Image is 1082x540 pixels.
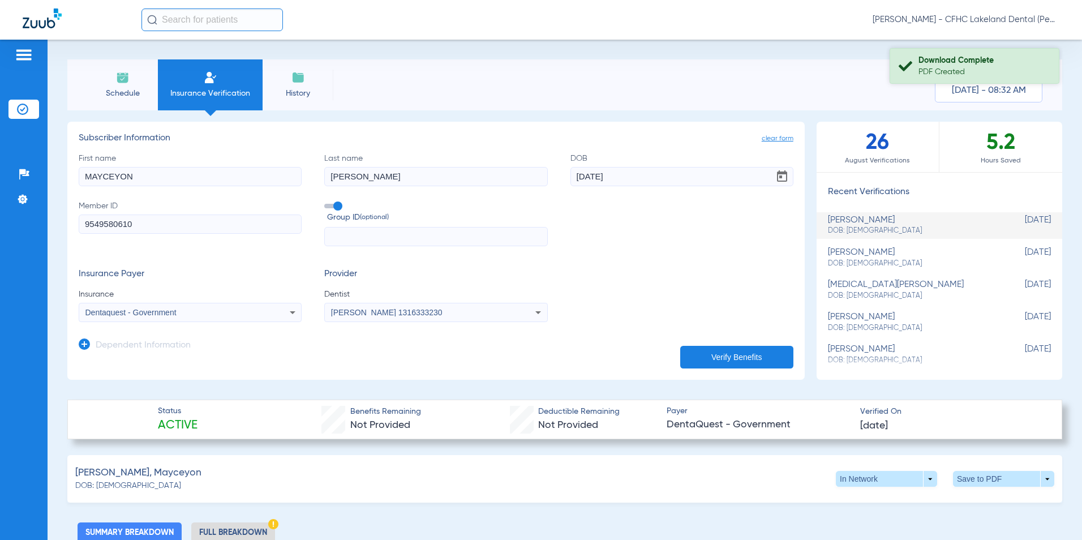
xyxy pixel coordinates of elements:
img: Manual Insurance Verification [204,71,217,84]
div: [PERSON_NAME] [828,215,994,236]
span: Dentist [324,289,547,300]
h3: Provider [324,269,547,280]
div: 5.2 [939,122,1062,172]
div: 26 [817,122,939,172]
input: Last name [324,167,547,186]
span: DOB: [DEMOGRAPHIC_DATA] [828,355,994,366]
span: [DATE] [860,419,888,433]
span: Insurance [79,289,302,300]
img: History [291,71,305,84]
span: DOB: [DEMOGRAPHIC_DATA] [828,259,994,269]
span: DOB: [DEMOGRAPHIC_DATA] [75,480,181,492]
h3: Insurance Payer [79,269,302,280]
span: Not Provided [350,420,410,430]
span: August Verifications [817,155,939,166]
h3: Recent Verifications [817,187,1062,198]
button: Open calendar [771,165,793,188]
span: Not Provided [538,420,598,430]
span: DentaQuest - Government [667,418,851,432]
span: Insurance Verification [166,88,254,99]
div: [MEDICAL_DATA][PERSON_NAME] [828,280,994,301]
span: Dentaquest - Government [85,308,177,317]
span: [DATE] [994,280,1051,301]
span: [PERSON_NAME], Mayceyon [75,466,201,480]
div: [PERSON_NAME] [828,247,994,268]
span: Status [158,405,197,417]
button: Verify Benefits [680,346,793,368]
span: [PERSON_NAME] - CFHC Lakeland Dental (Peds) [873,14,1059,25]
span: [DATE] - 08:32 AM [952,85,1026,96]
small: (optional) [360,212,389,224]
span: DOB: [DEMOGRAPHIC_DATA] [828,323,994,333]
iframe: Chat Widget [1025,486,1082,540]
button: In Network [836,471,937,487]
span: Verified On [860,406,1044,418]
input: First name [79,167,302,186]
span: Hours Saved [939,155,1062,166]
span: History [271,88,325,99]
img: Schedule [116,71,130,84]
img: Zuub Logo [23,8,62,28]
label: First name [79,153,302,186]
span: [DATE] [994,312,1051,333]
span: Schedule [96,88,149,99]
span: Payer [667,405,851,417]
span: DOB: [DEMOGRAPHIC_DATA] [828,226,994,236]
img: Search Icon [147,15,157,25]
span: DOB: [DEMOGRAPHIC_DATA] [828,291,994,301]
div: [PERSON_NAME] [828,344,994,365]
img: hamburger-icon [15,48,33,62]
span: [PERSON_NAME] 1316333230 [331,308,443,317]
span: Benefits Remaining [350,406,421,418]
span: [DATE] [994,344,1051,365]
span: clear form [762,133,793,144]
span: [DATE] [994,247,1051,268]
label: Member ID [79,200,302,247]
div: PDF Created [918,66,1049,78]
span: Active [158,418,197,434]
div: Download Complete [918,55,1049,66]
input: DOBOpen calendar [570,167,793,186]
span: [DATE] [994,215,1051,236]
h3: Dependent Information [96,340,191,352]
h3: Subscriber Information [79,133,793,144]
span: Deductible Remaining [538,406,620,418]
input: Member ID [79,215,302,234]
button: Save to PDF [953,471,1054,487]
label: DOB [570,153,793,186]
div: [PERSON_NAME] [828,312,994,333]
span: Group ID [327,212,547,224]
label: Last name [324,153,547,186]
img: Hazard [268,519,278,529]
input: Search for patients [141,8,283,31]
